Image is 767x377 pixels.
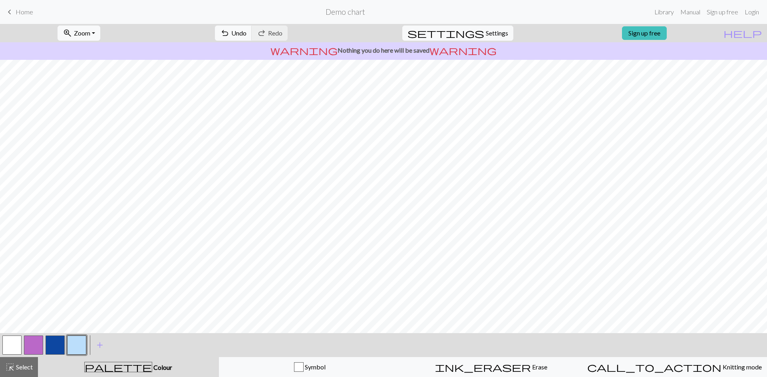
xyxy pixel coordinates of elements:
a: Sign up free [703,4,741,20]
a: Library [651,4,677,20]
button: Zoom [58,26,100,41]
button: Erase [400,357,582,377]
button: Colour [38,357,219,377]
a: Sign up free [622,26,667,40]
button: Undo [215,26,252,41]
span: settings [407,28,484,39]
span: add [95,339,105,351]
span: ink_eraser [435,361,531,373]
a: Home [5,5,33,19]
h2: Demo chart [326,7,365,16]
span: undo [220,28,230,39]
span: Undo [231,29,246,37]
span: Zoom [74,29,90,37]
span: Select [15,363,33,371]
span: highlight_alt [5,361,15,373]
a: Manual [677,4,703,20]
span: keyboard_arrow_left [5,6,14,18]
span: warning [429,45,497,56]
i: Settings [407,28,484,38]
span: Erase [531,363,547,371]
span: warning [270,45,338,56]
span: palette [85,361,152,373]
span: Symbol [304,363,326,371]
button: Knitting mode [582,357,767,377]
span: Home [16,8,33,16]
span: help [723,28,762,39]
span: call_to_action [587,361,721,373]
span: Knitting mode [721,363,762,371]
span: Colour [152,363,172,371]
button: Symbol [219,357,401,377]
span: Settings [486,28,508,38]
p: Nothing you do here will be saved [3,45,764,55]
button: SettingsSettings [402,26,513,41]
span: zoom_in [63,28,72,39]
a: Login [741,4,762,20]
